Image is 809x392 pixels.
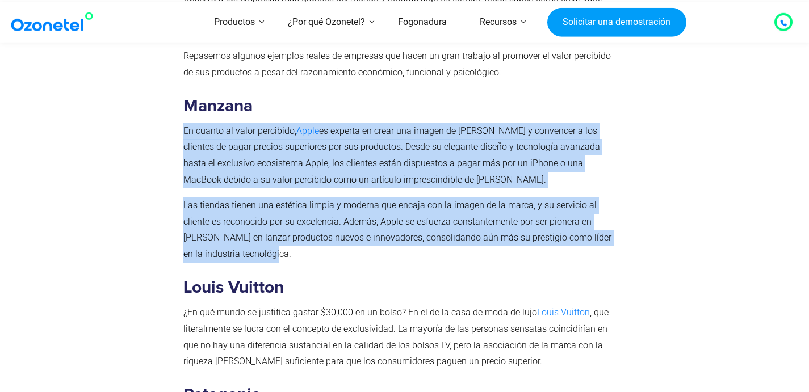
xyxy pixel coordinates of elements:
font: ¿En qué mundo se justifica gastar $30,000 en un bolso? En el de la casa de moda de lujo [183,307,537,318]
a: Solicitar una demostración [547,7,686,37]
a: Recursos [463,2,533,43]
a: Louis Vuitton [537,307,590,318]
font: Solicitar una demostración [563,16,670,27]
font: Las tiendas tienen una estética limpia y moderna que encaja con la imagen de la marca, y su servi... [183,200,611,259]
a: Productos [198,2,271,43]
font: Recursos [480,16,517,27]
a: ¿Por qué Ozonetel? [271,2,382,43]
a: Fogonadura [382,2,463,43]
a: Apple [296,125,319,136]
font: Manzana [183,98,253,115]
font: Fogonadura [398,16,447,27]
font: Productos [214,16,255,27]
font: Louis Vuitton [183,279,284,296]
font: ¿Por qué Ozonetel? [288,16,365,27]
font: En cuanto al valor percibido, [183,125,296,136]
font: es experta en crear una imagen de [PERSON_NAME] y convencer a los clientes de pagar precios super... [183,125,600,185]
font: Repasemos algunos ejemplos reales de empresas que hacen un gran trabajo al promover el valor perc... [183,50,611,78]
